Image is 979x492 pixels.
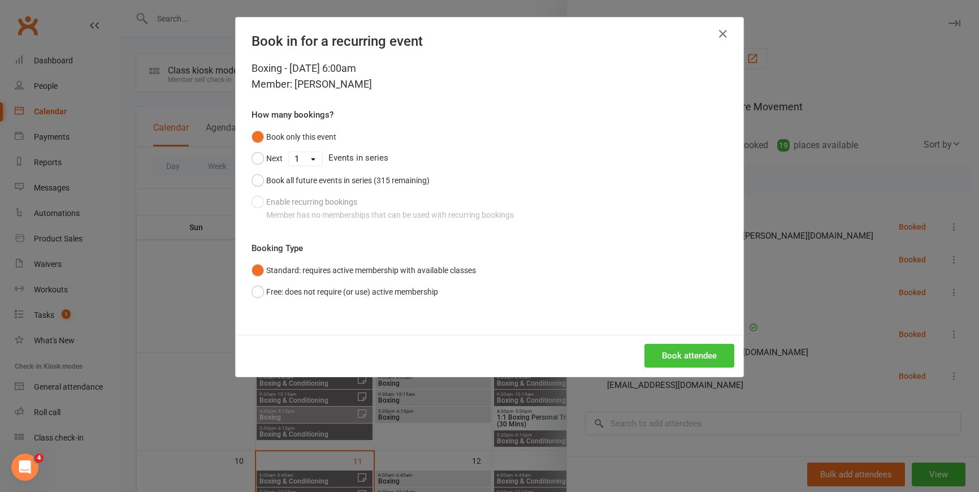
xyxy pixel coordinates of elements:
[252,33,727,49] h4: Book in for a recurring event
[252,241,303,255] label: Booking Type
[644,344,734,368] button: Book attendee
[11,454,38,481] iframe: Intercom live chat
[252,260,476,281] button: Standard: requires active membership with available classes
[252,61,727,92] div: Boxing - [DATE] 6:00am Member: [PERSON_NAME]
[252,170,430,191] button: Book all future events in series (315 remaining)
[252,148,727,169] div: Events in series
[252,148,283,169] button: Next
[34,454,44,463] span: 4
[252,126,336,148] button: Book only this event
[252,281,438,303] button: Free: does not require (or use) active membership
[252,108,333,122] label: How many bookings?
[266,174,430,187] div: Book all future events in series (315 remaining)
[714,25,732,43] button: Close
